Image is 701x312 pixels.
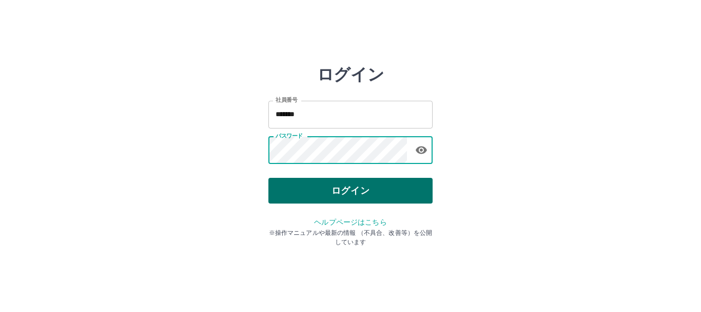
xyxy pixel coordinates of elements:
label: 社員番号 [276,96,297,104]
button: ログイン [268,178,433,204]
label: パスワード [276,132,303,140]
a: ヘルプページはこちら [314,218,386,226]
h2: ログイン [317,65,384,84]
p: ※操作マニュアルや最新の情報 （不具合、改善等）を公開しています [268,228,433,247]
